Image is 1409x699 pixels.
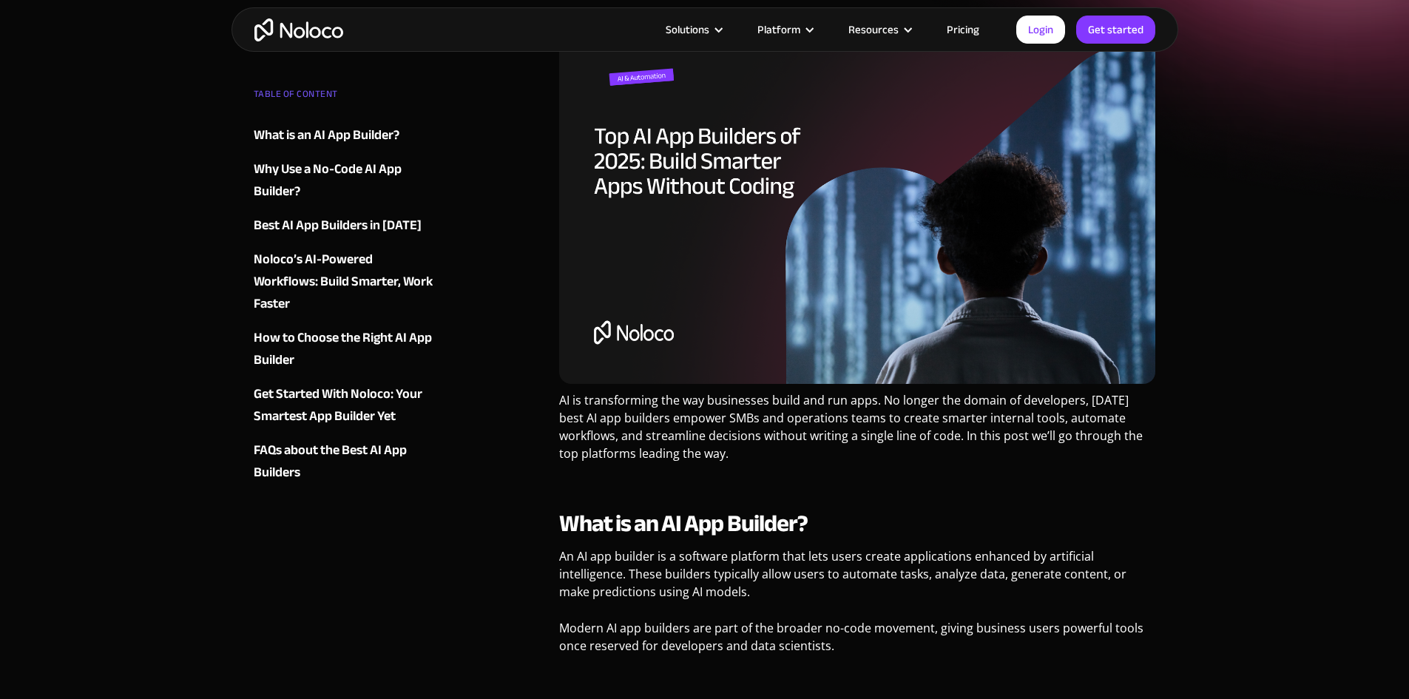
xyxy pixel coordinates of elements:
a: Best AI App Builders in [DATE] [254,215,433,237]
div: What is an AI App Builder? [254,124,399,146]
div: Platform [757,20,800,39]
div: Solutions [666,20,709,39]
a: home [254,18,343,41]
div: Resources [830,20,928,39]
div: Platform [739,20,830,39]
p: Modern AI app builders are part of the broader no-code movement, giving business users powerful t... [559,619,1156,666]
a: Get Started With Noloco: Your Smartest App Builder Yet [254,383,433,428]
div: Resources [848,20,899,39]
a: Login [1016,16,1065,44]
a: Get started [1076,16,1155,44]
a: FAQs about the Best AI App Builders [254,439,433,484]
p: AI is transforming the way businesses build and run apps. No longer the domain of developers, [DA... [559,391,1156,473]
a: Pricing [928,20,998,39]
p: An AI app builder is a software platform that lets users create applications enhanced by artifici... [559,547,1156,612]
div: Solutions [647,20,739,39]
a: What is an AI App Builder? [254,124,433,146]
div: TABLE OF CONTENT [254,83,433,112]
a: How to Choose the Right AI App Builder [254,327,433,371]
a: ‍Noloco’s AI-Powered Workflows: Build Smarter, Work Faster [254,249,433,315]
strong: What is an AI App Builder? [559,502,808,546]
a: Why Use a No-Code AI App Builder? [254,158,433,203]
div: Best AI App Builders in [DATE] [254,215,422,237]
